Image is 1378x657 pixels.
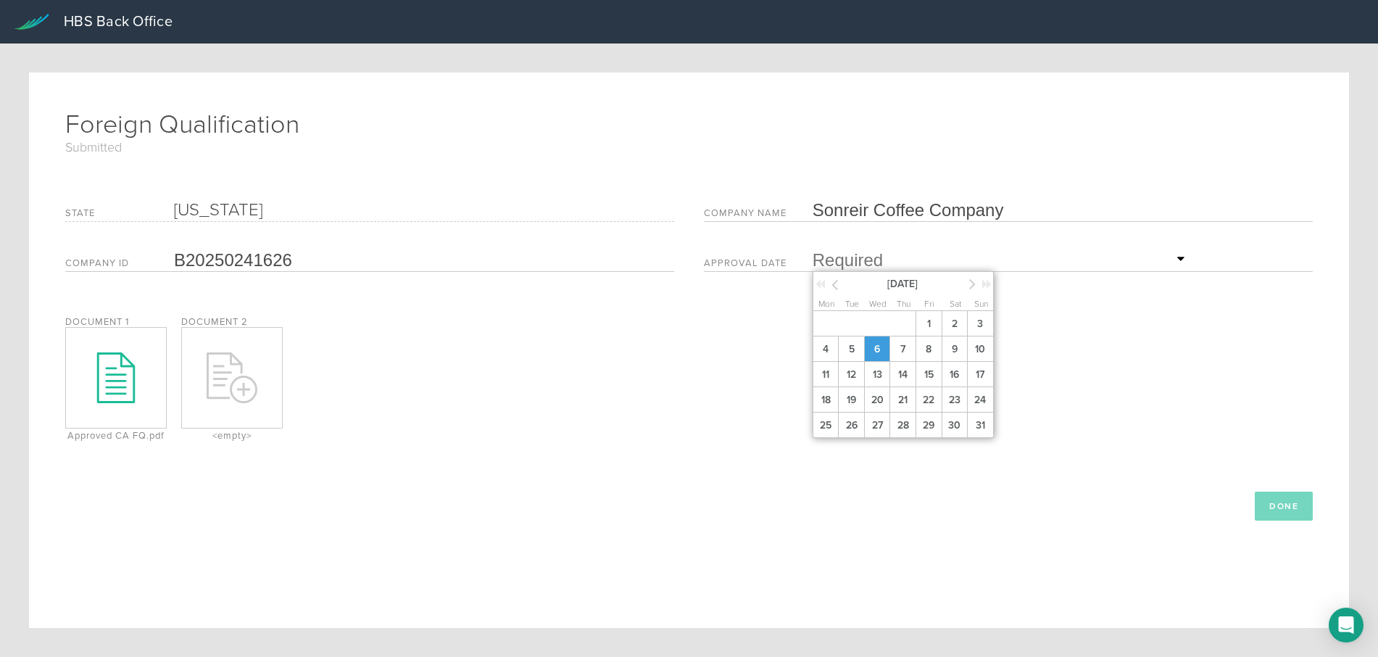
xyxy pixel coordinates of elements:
span: 24 [967,387,993,413]
button: Done [1255,492,1313,521]
span: 18 [813,387,839,413]
span: 11 [813,362,839,387]
span: Mon [818,299,834,309]
span: 17 [967,362,993,387]
span: Sun [974,299,988,309]
span: Submitted [65,140,1313,156]
input: Required [813,199,1306,221]
span: 20 [864,387,890,413]
span: 31 [967,413,994,438]
span: 3 [967,311,993,336]
span: 10 [967,336,993,362]
span: 19 [838,387,864,413]
span: 12 [838,362,864,387]
span: 1 [916,311,942,336]
label: Approval Date [704,259,813,271]
span: 30 [942,413,968,438]
div: <empty> [181,431,283,441]
span: 9 [942,336,968,362]
input: Required [813,249,1190,271]
span: 7 [889,336,916,362]
label: State [65,209,174,221]
span: [DATE] [841,276,964,291]
label: Document 1 [65,316,129,328]
div: [US_STATE] [174,199,667,221]
span: 4 [813,336,839,362]
div: Approved CA FQ.pdf [65,431,167,441]
span: 22 [916,387,942,413]
span: 25 [813,413,839,438]
span: Fri [924,299,934,309]
label: Document 2 [181,316,248,328]
span: 13 [864,362,890,387]
span: 5 [838,336,864,362]
span: 23 [942,387,968,413]
span: 2 [942,311,968,336]
span: Tue [845,299,859,309]
span: 8 [916,336,942,362]
span: Wed [869,299,887,309]
span: 6 [864,336,890,362]
span: Sat [950,299,961,309]
div: Open Intercom Messenger [1329,608,1364,642]
span: 16 [942,362,968,387]
span: 21 [889,387,916,413]
input: Required [174,249,667,271]
label: Company ID [65,259,174,271]
h1: Foreign Qualification [65,109,1313,156]
span: Thu [897,299,910,309]
span: 28 [889,413,916,438]
span: 26 [838,413,864,438]
label: Company Name [704,209,813,221]
span: 27 [864,413,890,438]
span: 29 [916,413,942,438]
span: 14 [889,362,916,387]
span: 15 [916,362,942,387]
